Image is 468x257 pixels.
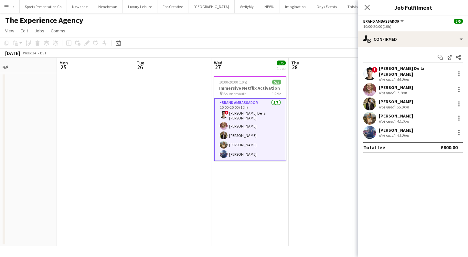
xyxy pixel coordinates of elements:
div: Not rated [379,133,396,138]
div: BST [40,50,47,55]
div: [PERSON_NAME] [379,99,413,105]
div: Not rated [379,77,396,82]
button: Brand Ambassador [363,19,405,24]
span: Tue [137,60,144,66]
span: Jobs [35,28,44,34]
span: 25 [58,63,68,71]
div: [PERSON_NAME] De la [PERSON_NAME] [379,65,452,77]
span: Week 34 [21,50,37,55]
div: [PERSON_NAME] [379,113,413,119]
button: Imagination [280,0,311,13]
app-card-role: Brand Ambassador5/510:00-20:00 (10h)![PERSON_NAME] De la [PERSON_NAME][PERSON_NAME][PERSON_NAME][... [214,98,286,161]
span: 10:00-20:00 (10h) [219,80,247,84]
div: Not rated [379,105,396,109]
a: Jobs [32,27,47,35]
div: Total fee [363,144,385,151]
span: 28 [290,63,299,71]
div: 7.1km [396,90,408,95]
button: Henchman [93,0,123,13]
div: [PERSON_NAME] [379,127,413,133]
div: [PERSON_NAME] [379,84,413,90]
span: ! [372,67,378,73]
span: 1 Role [272,91,281,96]
button: Luxury Leisure [123,0,157,13]
span: Thu [291,60,299,66]
span: Bournemouth [223,91,247,96]
div: [DATE] [5,50,20,56]
div: 43.2km [396,133,410,138]
button: NEWU [259,0,280,13]
button: Sports Presentation Co [20,0,67,13]
div: Not rated [379,119,396,124]
a: View [3,27,17,35]
div: 41.1km [396,119,410,124]
div: £800.00 [441,144,458,151]
h3: Job Fulfilment [358,3,468,12]
span: Edit [21,28,28,34]
span: Mon [59,60,68,66]
button: Onyx Events [311,0,342,13]
span: Wed [214,60,222,66]
span: 5/5 [277,61,286,65]
app-job-card: 10:00-20:00 (10h)5/5Immersive Netflix Activation Bournemouth1 RoleBrand Ambassador5/510:00-20:00 ... [214,76,286,161]
h3: Immersive Netflix Activation [214,85,286,91]
a: Comms [48,27,68,35]
span: ! [225,111,229,115]
span: 5/5 [454,19,463,24]
span: View [5,28,14,34]
span: 27 [213,63,222,71]
div: 1 Job [277,66,285,71]
span: Brand Ambassador [363,19,399,24]
button: VerifyMy [235,0,259,13]
button: [GEOGRAPHIC_DATA] [188,0,235,13]
h1: The Experience Agency [5,16,83,25]
div: 55.3km [396,105,410,109]
button: This is Energy [342,0,375,13]
div: 55.2km [396,77,410,82]
div: Not rated [379,90,396,95]
a: Edit [18,27,31,35]
span: 26 [136,63,144,71]
div: Confirmed [358,31,468,47]
button: Newcode [67,0,93,13]
span: 5/5 [272,80,281,84]
button: Fns Creative [157,0,188,13]
span: Comms [51,28,65,34]
div: 10:00-20:00 (10h) [363,24,463,29]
